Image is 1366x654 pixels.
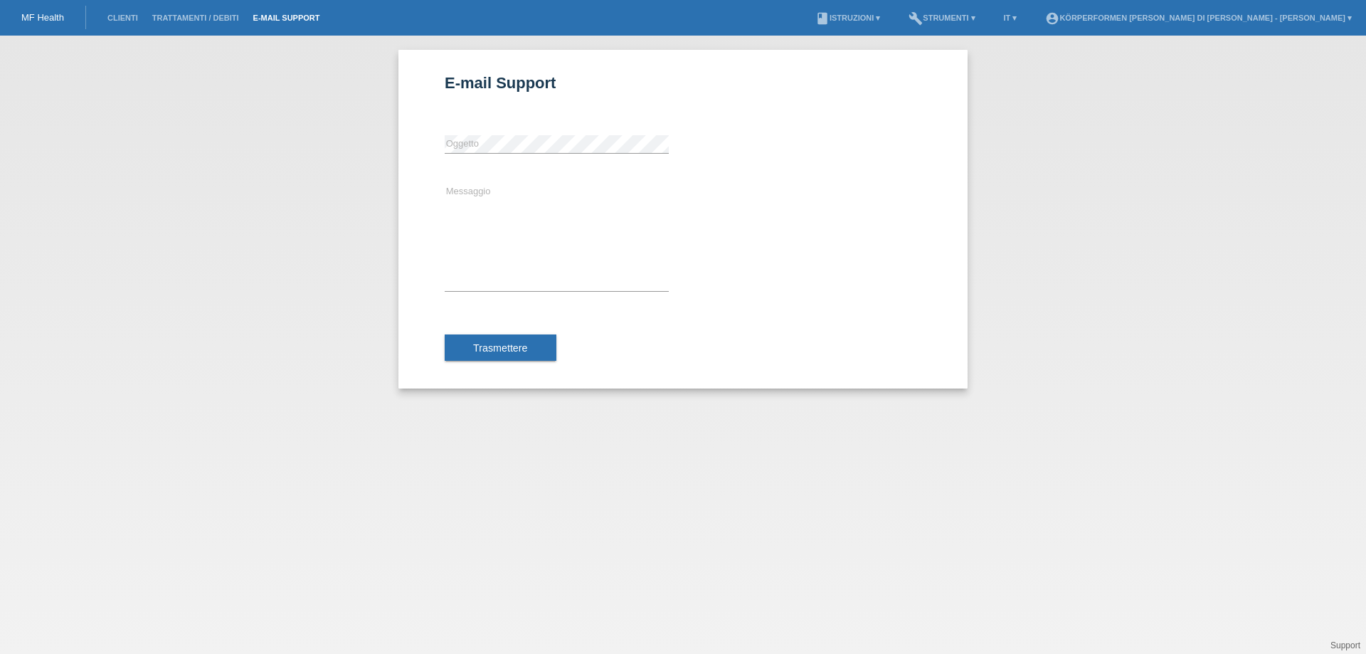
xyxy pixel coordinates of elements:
i: book [815,11,830,26]
a: buildStrumenti ▾ [901,14,982,22]
a: Trattamenti / debiti [145,14,246,22]
a: bookIstruzioni ▾ [808,14,887,22]
span: Trasmettere [473,342,528,354]
h1: E-mail Support [445,74,921,92]
button: Trasmettere [445,334,556,362]
i: account_circle [1045,11,1059,26]
a: account_circleKörperformen [PERSON_NAME] di [PERSON_NAME] - [PERSON_NAME] ▾ [1038,14,1359,22]
a: Support [1330,640,1360,650]
a: IT ▾ [997,14,1024,22]
a: MF Health [21,12,64,23]
i: build [909,11,923,26]
a: E-mail Support [246,14,327,22]
a: Clienti [100,14,145,22]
